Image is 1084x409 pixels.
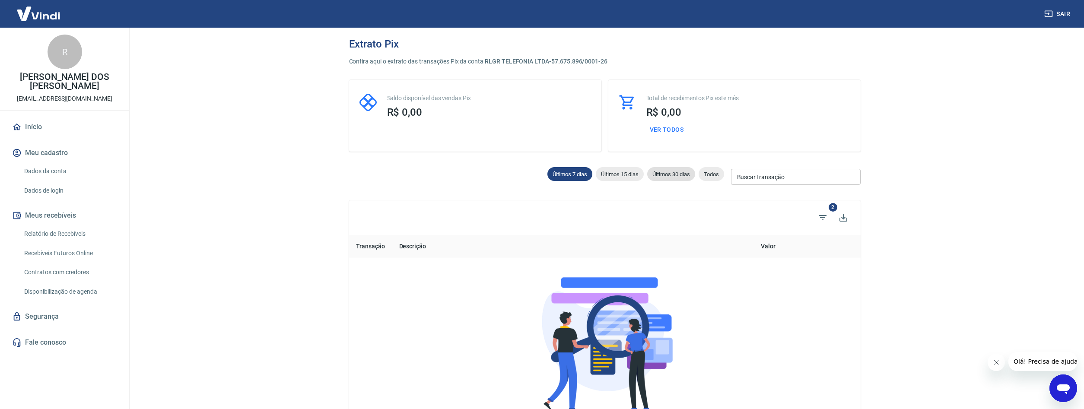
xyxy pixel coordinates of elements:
button: Meu cadastro [10,143,119,162]
a: Contratos com credores [21,263,119,281]
h3: Extrato Pix [349,38,399,50]
span: RLGR TELEFONIA LTDA - 57.675.896/0001-26 [485,58,607,65]
p: [PERSON_NAME] DOS [PERSON_NAME] [7,73,122,91]
iframe: Mensagem da empresa [1008,352,1077,371]
a: Início [10,117,119,136]
a: Dados de login [21,182,119,200]
th: Descrição [392,235,623,258]
span: Olá! Precisa de ajuda? [5,6,73,13]
div: R [48,35,82,69]
div: Últimos 30 dias [647,167,695,181]
div: Últimos 15 dias [596,167,644,181]
p: Total de recebimentos Pix este mês [646,94,850,103]
span: Últimos 30 dias [647,171,695,178]
button: Ver todos [646,122,687,138]
a: Relatório de Recebíveis [21,225,119,243]
a: Disponibilização de agenda [21,283,119,301]
p: Confira aqui o extrato das transações Pix da conta [349,57,861,66]
p: [EMAIL_ADDRESS][DOMAIN_NAME] [17,94,112,103]
a: Segurança [10,307,119,326]
span: R$ 0,00 [387,106,423,118]
span: Últimos 7 dias [547,171,592,178]
th: Transação [349,235,392,258]
iframe: Fechar mensagem [988,354,1005,371]
div: Últimos 7 dias [547,167,592,181]
a: Dados da conta [21,162,119,180]
span: Todos [699,171,724,178]
div: Todos [699,167,724,181]
th: Valor [622,235,782,258]
button: Meus recebíveis [10,206,119,225]
span: 2 [829,203,837,212]
img: Vindi [10,0,67,27]
span: R$ 0,00 [646,106,682,118]
span: Últimos 15 dias [596,171,644,178]
a: Recebíveis Futuros Online [21,244,119,262]
p: Saldo disponível das vendas Pix [387,94,591,103]
button: Sair [1043,6,1074,22]
iframe: Botão para abrir a janela de mensagens [1049,374,1077,402]
button: Exportar extrato [833,207,854,228]
span: Filtros [812,207,833,228]
a: Fale conosco [10,333,119,352]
